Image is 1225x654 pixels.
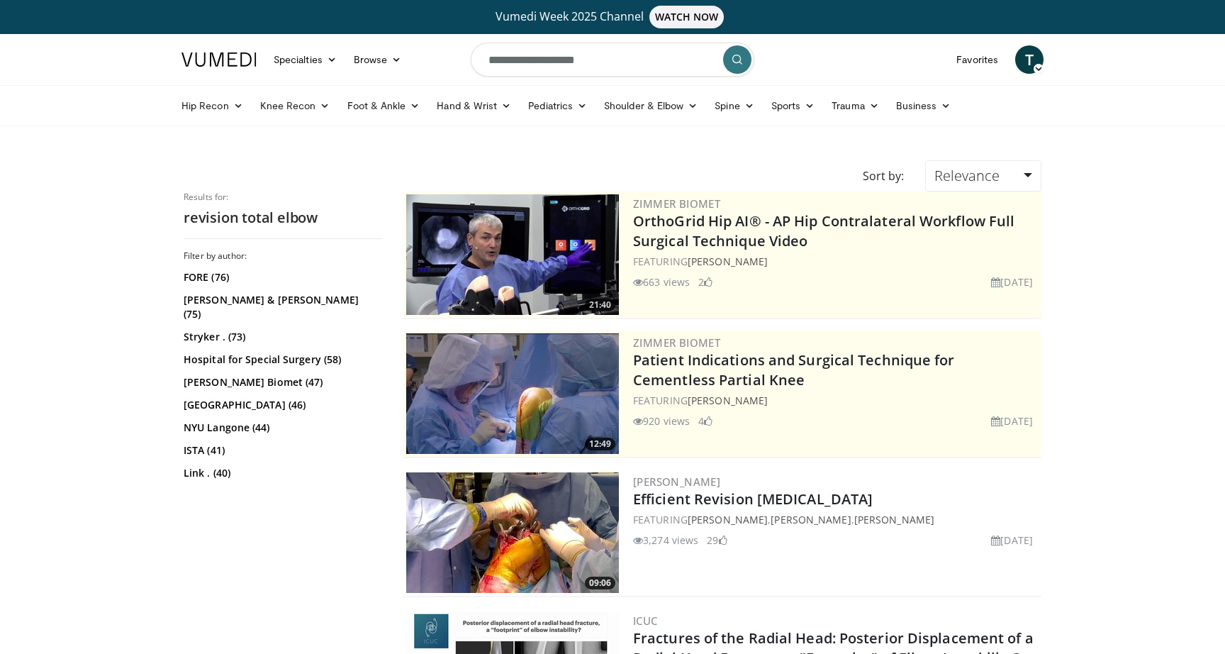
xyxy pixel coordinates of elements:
[471,43,754,77] input: Search topics, interventions
[184,270,379,284] a: FORE (76)
[633,512,1039,527] div: FEATURING , ,
[406,333,619,454] a: 12:49
[698,275,712,289] li: 2
[585,299,615,311] span: 21:40
[184,330,379,344] a: Stryker . (73)
[633,414,690,428] li: 920 views
[252,92,339,120] a: Knee Recon
[406,472,619,593] img: e00b193b-db12-4463-8e78-081f3d7147c5.300x170_q85_crop-smart_upscale.jpg
[991,275,1033,289] li: [DATE]
[925,160,1041,192] a: Relevance
[771,513,851,526] a: [PERSON_NAME]
[633,211,1014,250] a: OrthoGrid Hip AI® - AP Hip Contralateral Workflow Full Surgical Technique Video
[633,350,955,389] a: Patient Indications and Surgical Technique for Cementless Partial Knee
[595,92,706,120] a: Shoulder & Elbow
[633,196,720,211] a: Zimmer Biomet
[406,194,619,315] img: 96a9cbbb-25ee-4404-ab87-b32d60616ad7.300x170_q85_crop-smart_upscale.jpg
[345,45,410,74] a: Browse
[181,52,257,67] img: VuMedi Logo
[852,160,914,192] div: Sort by:
[585,438,615,450] span: 12:49
[633,275,690,289] li: 663 views
[991,533,1033,548] li: [DATE]
[339,92,429,120] a: Foot & Ankle
[406,194,619,315] a: 21:40
[991,414,1033,428] li: [DATE]
[406,472,619,593] a: 09:06
[688,513,768,526] a: [PERSON_NAME]
[823,92,888,120] a: Trauma
[184,421,379,435] a: NYU Langone (44)
[698,414,712,428] li: 4
[688,255,768,268] a: [PERSON_NAME]
[184,293,379,321] a: [PERSON_NAME] & [PERSON_NAME] (75)
[184,250,382,262] h3: Filter by author:
[633,254,1039,269] div: FEATURING
[184,398,379,412] a: [GEOGRAPHIC_DATA] (46)
[633,336,720,350] a: Zimmer Biomet
[184,209,382,227] h2: revision total elbow
[585,577,615,589] span: 09:06
[184,443,379,458] a: ISTA (41)
[184,6,1041,28] a: Vumedi Week 2025 ChannelWATCH NOW
[854,513,934,526] a: [PERSON_NAME]
[633,475,720,489] a: [PERSON_NAME]
[706,92,762,120] a: Spine
[633,393,1039,408] div: FEATURING
[707,533,727,548] li: 29
[688,394,768,407] a: [PERSON_NAME]
[888,92,960,120] a: Business
[633,489,873,509] a: Efficient Revision [MEDICAL_DATA]
[934,166,1000,185] span: Relevance
[173,92,252,120] a: Hip Recon
[948,45,1007,74] a: Favorites
[1015,45,1044,74] a: T
[520,92,595,120] a: Pediatrics
[633,614,658,628] a: ICUC
[649,6,725,28] span: WATCH NOW
[406,333,619,454] img: 2c28c705-9b27-4f8d-ae69-2594b16edd0d.300x170_q85_crop-smart_upscale.jpg
[184,375,379,389] a: [PERSON_NAME] Biomet (47)
[184,466,379,480] a: Link . (40)
[763,92,824,120] a: Sports
[184,192,382,203] p: Results for:
[184,353,379,367] a: Hospital for Special Surgery (58)
[633,533,698,548] li: 3,274 views
[265,45,345,74] a: Specialties
[428,92,520,120] a: Hand & Wrist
